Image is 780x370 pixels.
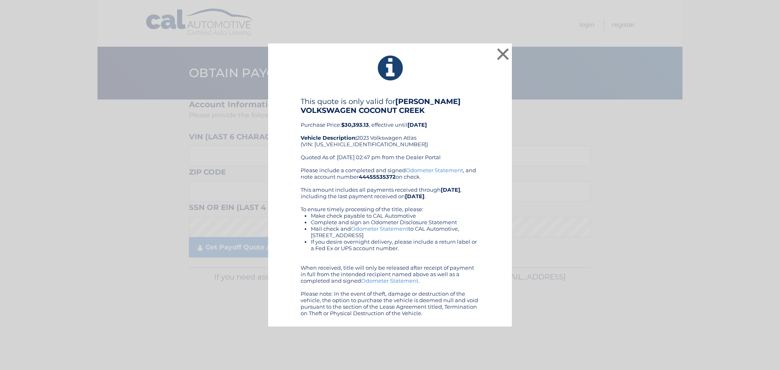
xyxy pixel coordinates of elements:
[341,121,369,128] b: $30,393.13
[311,212,479,219] li: Make check payable to CAL Automotive
[351,225,408,232] a: Odometer Statement
[311,219,479,225] li: Complete and sign an Odometer Disclosure Statement
[406,167,463,173] a: Odometer Statement
[311,238,479,251] li: If you desire overnight delivery, please include a return label or a Fed Ex or UPS account number.
[405,193,425,199] b: [DATE]
[361,277,418,284] a: Odometer Statement
[301,167,479,316] div: Please include a completed and signed , and note account number on check. This amount includes al...
[301,97,479,167] div: Purchase Price: , effective until 2023 Volkswagen Atlas (VIN: [US_VEHICLE_IDENTIFICATION_NUMBER])...
[407,121,427,128] b: [DATE]
[301,97,461,115] b: [PERSON_NAME] VOLKSWAGEN COCONUT CREEK
[441,186,460,193] b: [DATE]
[301,97,479,115] h4: This quote is only valid for
[359,173,396,180] b: 44455535372
[495,46,511,62] button: ×
[301,134,357,141] strong: Vehicle Description:
[311,225,479,238] li: Mail check and to CAL Automotive, [STREET_ADDRESS]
